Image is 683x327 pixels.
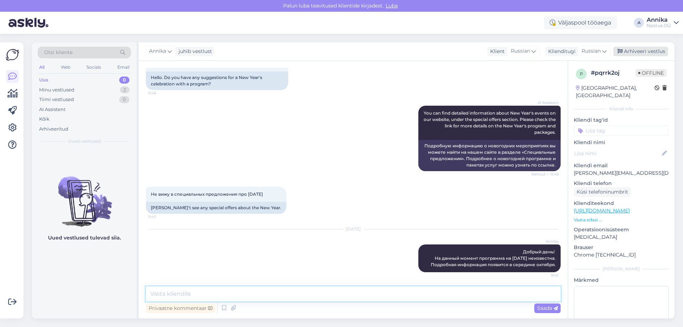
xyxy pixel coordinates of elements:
[120,86,129,94] div: 2
[574,244,669,251] p: Brauser
[532,100,558,105] span: AI Assistent
[146,72,288,90] div: Hello. Do you have any suggestions for a New Year's celebration with a program?
[613,47,668,56] div: Arhiveeri vestlus
[119,96,129,103] div: 0
[431,249,557,267] span: Добрый день! На данный момент программа на [DATE] неизвестна. Подробная информация появится в сер...
[582,47,601,55] span: Russian
[532,239,558,244] span: Annika
[574,200,669,207] p: Klienditeekond
[39,106,65,113] div: AI Assistent
[176,48,212,55] div: juhib vestlust
[38,63,46,72] div: All
[39,116,49,123] div: Kõik
[149,47,166,55] span: Annika
[574,276,669,284] p: Märkmed
[39,96,74,103] div: Tiimi vestlused
[591,69,635,77] div: # pqrrk2oj
[545,48,576,55] div: Klienditugi
[148,214,175,220] span: 11:47
[574,217,669,223] p: Vaata edasi ...
[146,304,215,313] div: Privaatne kommentaar
[146,226,561,232] div: [DATE]
[647,17,671,23] div: Annika
[635,69,667,77] span: Offline
[39,86,74,94] div: Minu vestlused
[647,23,671,28] div: Noorus OÜ
[574,169,669,177] p: [PERSON_NAME][EMAIL_ADDRESS][DOMAIN_NAME]
[85,63,102,72] div: Socials
[6,48,19,62] img: Askly Logo
[68,138,101,144] span: Uued vestlused
[59,63,72,72] div: Web
[574,125,669,136] input: Lisa tag
[574,116,669,124] p: Kliendi tag'id
[580,71,583,77] span: p
[148,90,175,96] span: 11:46
[634,18,644,28] div: A
[511,47,530,55] span: Russian
[574,149,661,157] input: Lisa nimi
[119,77,129,84] div: 0
[116,63,131,72] div: Email
[544,16,617,29] div: Väljaspool tööaega
[32,164,137,228] img: No chats
[574,180,669,187] p: Kliendi telefon
[39,77,48,84] div: Uus
[537,305,558,311] span: Saada
[48,234,121,242] p: Uued vestlused tulevad siia.
[487,48,505,55] div: Klient
[574,207,630,214] a: [URL][DOMAIN_NAME]
[532,273,558,278] span: 8:43
[44,49,73,56] span: Otsi kliente
[576,84,655,99] div: [GEOGRAPHIC_DATA], [GEOGRAPHIC_DATA]
[574,266,669,272] div: [PERSON_NAME]
[418,140,561,171] div: Подробную информацию о новогодних мероприятиях вы можете найти на нашем сайте в разделе «Специаль...
[383,2,400,9] span: Luba
[151,191,263,197] span: Не вижу в специальных предложения про [DATE]
[574,187,631,197] div: Küsi telefoninumbrit
[574,251,669,259] p: Chrome [TECHNICAL_ID]
[574,226,669,233] p: Operatsioonisüsteem
[424,110,557,135] span: You can find detailed information about New Year's events on our website, under the special offer...
[647,17,679,28] a: AnnikaNoorus OÜ
[574,139,669,146] p: Kliendi nimi
[39,126,68,133] div: Arhiveeritud
[574,233,669,241] p: [MEDICAL_DATA]
[531,172,558,177] span: Nähtud ✓ 11:46
[574,162,669,169] p: Kliendi email
[146,202,286,214] div: [PERSON_NAME]'t see any special offers about the New Year.
[574,106,669,112] div: Kliendi info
